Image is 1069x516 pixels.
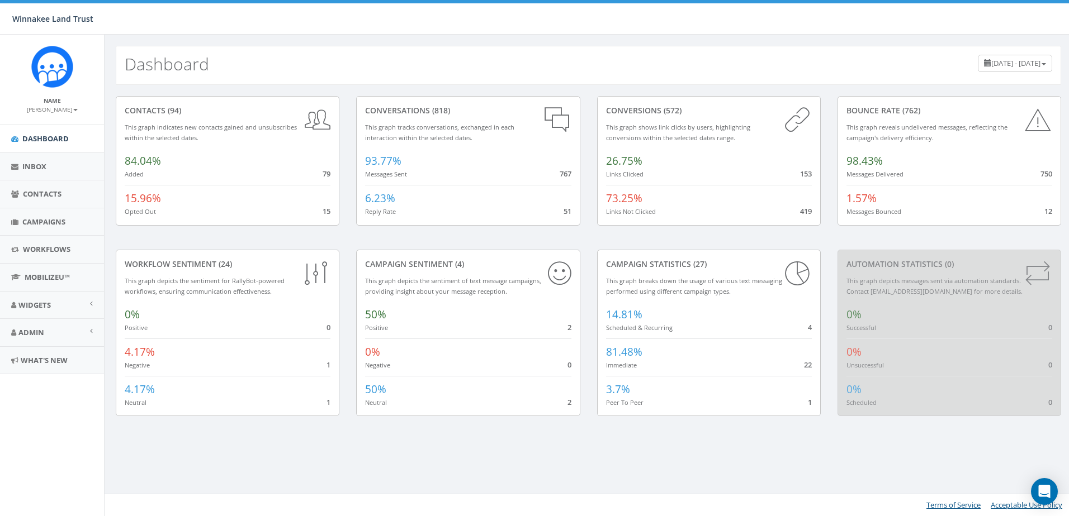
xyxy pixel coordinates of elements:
span: (572) [661,105,682,116]
div: contacts [125,105,330,116]
a: Acceptable Use Policy [991,500,1062,510]
small: Reply Rate [365,207,396,216]
span: 4.17% [125,382,155,396]
span: 93.77% [365,154,401,168]
span: 26.75% [606,154,642,168]
div: Campaign Sentiment [365,259,571,270]
small: [PERSON_NAME] [27,106,78,113]
div: conversions [606,105,812,116]
span: 22 [804,360,812,370]
small: This graph breaks down the usage of various text messaging performed using different campaign types. [606,276,782,295]
span: Workflows [23,244,70,254]
small: Messages Bounced [846,207,901,216]
span: 1 [327,360,330,370]
span: Campaigns [22,217,65,227]
div: Bounce Rate [846,105,1052,116]
small: This graph indicates new contacts gained and unsubscribes within the selected dates. [125,123,297,142]
small: Messages Sent [365,170,407,178]
div: Open Intercom Messenger [1031,478,1058,505]
span: 750 [1040,169,1052,179]
span: 0 [327,322,330,332]
span: (0) [943,259,954,269]
span: 0% [846,345,862,359]
span: 419 [800,206,812,216]
span: 2 [567,397,571,407]
span: 0% [846,382,862,396]
span: Contacts [23,189,62,199]
small: Messages Delivered [846,170,904,178]
span: Widgets [18,300,51,310]
small: This graph shows link clicks by users, highlighting conversions within the selected dates range. [606,123,750,142]
span: 81.48% [606,345,642,359]
span: (762) [900,105,920,116]
small: Positive [125,323,148,332]
small: Scheduled [846,398,877,407]
span: 0% [365,345,380,359]
span: 15 [323,206,330,216]
span: (4) [453,259,464,269]
span: 15.96% [125,191,161,206]
small: This graph depicts the sentiment for RallyBot-powered workflows, ensuring communication effective... [125,276,285,295]
span: 0 [1048,322,1052,332]
span: 153 [800,169,812,179]
span: 0 [1048,360,1052,370]
span: 1 [327,397,330,407]
small: Unsuccessful [846,361,884,369]
small: This graph reveals undelivered messages, reflecting the campaign's delivery efficiency. [846,123,1007,142]
span: Inbox [22,161,46,171]
small: Negative [365,361,390,369]
span: 0 [567,360,571,370]
span: 50% [365,382,386,396]
span: (27) [691,259,707,269]
small: Immediate [606,361,637,369]
span: Admin [18,327,44,337]
span: 12 [1044,206,1052,216]
a: Terms of Service [926,500,981,510]
small: This graph depicts the sentiment of text message campaigns, providing insight about your message ... [365,276,541,295]
span: [DATE] - [DATE] [991,58,1040,68]
span: Dashboard [22,133,69,144]
span: Winnakee Land Trust [12,13,93,24]
span: What's New [21,355,68,365]
small: Positive [365,323,388,332]
span: 0% [846,307,862,322]
small: Links Clicked [606,170,644,178]
small: Opted Out [125,207,156,216]
small: This graph depicts messages sent via automation standards. Contact [EMAIL_ADDRESS][DOMAIN_NAME] f... [846,276,1023,295]
span: 1 [808,397,812,407]
span: (24) [216,259,232,269]
small: Peer To Peer [606,398,644,407]
span: 0 [1048,397,1052,407]
span: 4 [808,322,812,332]
span: 2 [567,322,571,332]
span: 0% [125,307,140,322]
small: Name [44,97,61,104]
small: Added [125,170,144,178]
img: Rally_Corp_Icon.png [31,46,73,88]
div: Automation Statistics [846,259,1052,270]
span: 51 [564,206,571,216]
small: Negative [125,361,150,369]
span: 6.23% [365,191,395,206]
span: 73.25% [606,191,642,206]
span: (94) [165,105,181,116]
span: 767 [560,169,571,179]
a: [PERSON_NAME] [27,104,78,114]
div: Campaign Statistics [606,259,812,270]
div: conversations [365,105,571,116]
small: Neutral [125,398,146,407]
span: 79 [323,169,330,179]
h2: Dashboard [125,55,209,73]
span: 4.17% [125,345,155,359]
span: (818) [430,105,450,116]
span: MobilizeU™ [25,272,70,282]
span: 84.04% [125,154,161,168]
small: Links Not Clicked [606,207,656,216]
small: Scheduled & Recurring [606,323,673,332]
small: Successful [846,323,876,332]
span: 14.81% [606,307,642,322]
span: 50% [365,307,386,322]
span: 98.43% [846,154,883,168]
span: 1.57% [846,191,877,206]
small: This graph tracks conversations, exchanged in each interaction within the selected dates. [365,123,514,142]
